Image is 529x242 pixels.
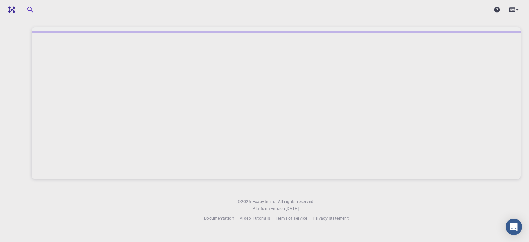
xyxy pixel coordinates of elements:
a: Video Tutorials [240,215,270,222]
a: Privacy statement [313,215,349,222]
span: Platform version [252,205,285,212]
span: Privacy statement [313,215,349,221]
span: © 2025 [238,198,252,205]
span: Exabyte Inc. [252,199,277,204]
a: Terms of service [276,215,307,222]
a: [DATE]. [286,205,300,212]
span: [DATE] . [286,206,300,211]
span: Terms of service [276,215,307,221]
span: Documentation [204,215,234,221]
span: All rights reserved. [278,198,315,205]
div: Open Intercom Messenger [506,219,522,235]
a: Exabyte Inc. [252,198,277,205]
a: Documentation [204,215,234,222]
span: Video Tutorials [240,215,270,221]
img: logo [6,6,15,13]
